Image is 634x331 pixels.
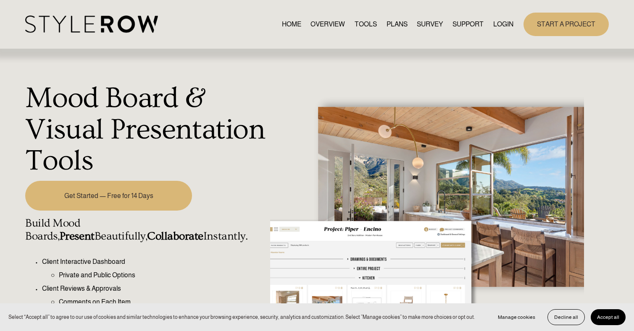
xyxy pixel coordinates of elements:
[42,284,266,294] p: Client Reviews & Approvals
[597,314,619,320] span: Accept all
[452,18,484,30] a: folder dropdown
[25,181,192,211] a: Get Started — Free for 14 Days
[387,18,408,30] a: PLANS
[42,257,266,267] p: Client Interactive Dashboard
[25,83,266,176] h1: Mood Board & Visual Presentation Tools
[452,19,484,29] span: SUPPORT
[492,309,542,325] button: Manage cookies
[147,230,203,242] strong: Collaborate
[59,270,266,280] p: Private and Public Options
[355,18,377,30] a: TOOLS
[554,314,578,320] span: Decline all
[25,217,266,243] h4: Build Mood Boards, Beautifully, Instantly.
[8,313,475,321] p: Select “Accept all” to agree to our use of cookies and similar technologies to enhance your brows...
[498,314,535,320] span: Manage cookies
[417,18,443,30] a: SURVEY
[547,309,585,325] button: Decline all
[524,13,609,36] a: START A PROJECT
[59,297,266,307] p: Comments on Each Item
[310,18,345,30] a: OVERVIEW
[25,16,158,33] img: StyleRow
[493,18,513,30] a: LOGIN
[60,230,95,242] strong: Present
[591,309,626,325] button: Accept all
[282,18,301,30] a: HOME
